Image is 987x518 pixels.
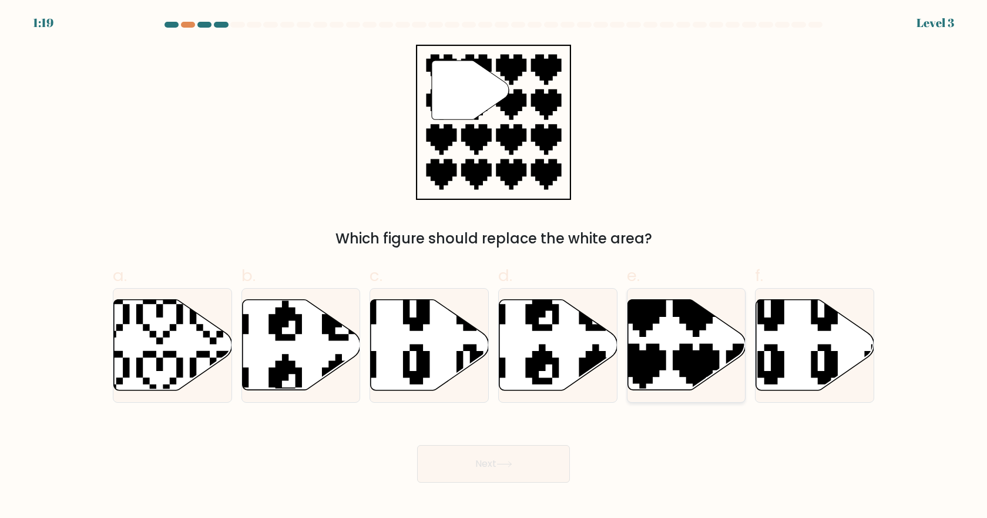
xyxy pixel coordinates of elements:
span: e. [627,264,640,287]
button: Next [417,445,570,483]
g: " [432,61,509,120]
span: f. [755,264,763,287]
div: Level 3 [916,14,954,32]
div: 1:19 [33,14,53,32]
span: d. [498,264,512,287]
span: a. [113,264,127,287]
div: Which figure should replace the white area? [120,228,867,249]
span: b. [241,264,256,287]
span: c. [370,264,382,287]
